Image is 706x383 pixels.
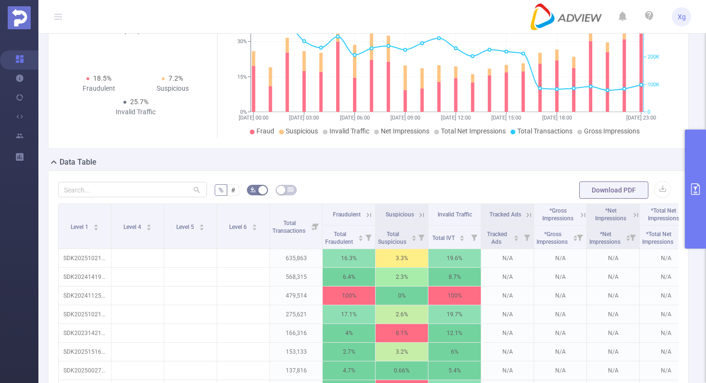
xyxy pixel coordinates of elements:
p: 19.6% [428,249,481,267]
p: 568,315 [270,268,322,286]
p: 0.66% [376,361,428,380]
span: Total Net Impressions [441,127,506,135]
h2: Data Table [60,156,97,168]
p: 0% [376,287,428,305]
p: 635,863 [270,249,322,267]
p: SDK20241125111157euijkedccjrky63 [59,287,111,305]
tspan: 0% [240,109,247,115]
p: 479,514 [270,287,322,305]
span: Level 1 [71,224,90,230]
div: Suspicious [136,84,210,94]
span: *Net Impressions [589,231,622,245]
p: N/A [481,249,534,267]
input: Search... [58,182,207,197]
span: 18.5% [93,74,111,82]
i: Filter menu [467,226,481,249]
p: N/A [534,361,586,380]
span: Invalid Traffic [329,127,369,135]
p: 166,316 [270,324,322,342]
i: Filter menu [626,226,639,249]
p: SDK20250027120226cxxdb7eglzgd08b [59,361,111,380]
p: SDK20251021100302ytwiya4hooryady [59,305,111,323]
p: 2.7% [323,343,375,361]
p: N/A [587,324,639,342]
p: 8.1% [376,324,428,342]
p: N/A [534,287,586,305]
p: 12.1% [428,324,481,342]
p: SDK20231421021122mb1bulckcmhc3wj [59,324,111,342]
div: Sort [146,223,152,228]
p: 3.3% [376,249,428,267]
i: Filter menu [309,204,322,249]
div: Sort [572,234,578,239]
p: N/A [587,305,639,323]
p: 100% [323,287,375,305]
p: 153,133 [270,343,322,361]
p: N/A [481,343,534,361]
i: icon: caret-up [93,223,98,226]
p: 2.6% [376,305,428,323]
p: N/A [640,343,692,361]
p: N/A [640,305,692,323]
p: 5.4% [428,361,481,380]
div: Sort [411,234,417,239]
i: icon: caret-up [252,223,257,226]
i: icon: caret-up [411,234,416,237]
p: 16.3% [323,249,375,267]
p: N/A [481,361,534,380]
div: Fraudulent [62,84,136,94]
i: Filter menu [414,226,428,249]
i: Filter menu [573,226,586,249]
button: Download PDF [579,181,648,199]
p: N/A [587,287,639,305]
i: icon: bg-colors [250,187,256,192]
p: 19.7% [428,305,481,323]
div: Sort [625,234,631,239]
p: SDK20251516030429lmclyvf9c9xdsaf [59,343,111,361]
span: Suspicious [386,211,414,218]
p: N/A [587,268,639,286]
p: 137,816 [270,361,322,380]
i: icon: caret-up [146,223,151,226]
p: N/A [534,249,586,267]
span: *Gross Impressions [536,231,569,245]
p: N/A [587,249,639,267]
div: Sort [513,234,519,239]
p: N/A [640,268,692,286]
p: 17.1% [323,305,375,323]
p: N/A [640,287,692,305]
div: Invalid Traffic [99,107,173,117]
div: Sort [678,234,684,239]
tspan: 15% [237,74,247,80]
span: Level 4 [123,224,143,230]
p: N/A [534,324,586,342]
p: N/A [481,305,534,323]
tspan: [DATE] 06:00 [340,115,370,121]
span: 7.2% [169,74,183,82]
div: Sort [199,223,205,228]
i: icon: caret-up [199,223,204,226]
span: Suspicious [286,127,318,135]
span: 25.7% [130,98,148,106]
span: *Net Impressions [595,207,626,222]
tspan: [DATE] 12:00 [441,115,471,121]
span: Gross Impressions [584,127,640,135]
i: icon: caret-down [146,227,151,229]
tspan: [DATE] 18:00 [542,115,572,121]
p: N/A [481,287,534,305]
p: N/A [587,361,639,380]
tspan: [DATE] 09:00 [390,115,420,121]
span: Total Suspicious [378,231,408,245]
i: Filter menu [520,226,534,249]
p: N/A [534,268,586,286]
tspan: [DATE] 03:00 [289,115,319,121]
span: Xg [678,7,686,26]
p: 8.7% [428,268,481,286]
p: SDK20241419020101vsp8u0y4dp7bqf1 [59,268,111,286]
span: Level 6 [229,224,248,230]
p: 3.2% [376,343,428,361]
p: N/A [587,343,639,361]
span: Total Transactions [517,127,572,135]
i: icon: caret-up [460,234,465,237]
p: N/A [640,249,692,267]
